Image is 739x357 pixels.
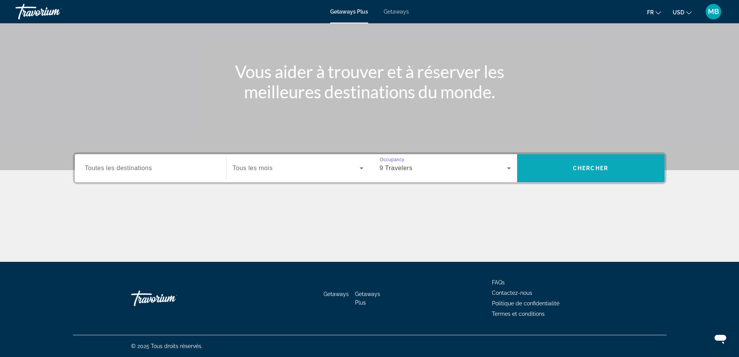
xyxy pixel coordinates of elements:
span: 9 Travelers [380,165,413,171]
a: Getaways Plus [330,9,368,15]
a: Contactez-nous [492,290,532,296]
a: Termes et conditions [492,311,545,317]
span: Tous les mois [233,165,273,171]
button: Chercher [517,154,665,182]
h1: Vous aider à trouver et à réserver les meilleures destinations du monde. [224,61,515,102]
iframe: Bouton de lancement de la fenêtre de messagerie [708,326,733,351]
button: User Menu [703,3,723,20]
button: Change language [647,7,661,18]
span: fr [647,9,654,16]
a: Politique de confidentialité [492,300,559,306]
span: Chercher [573,165,608,171]
span: MB [708,8,719,16]
div: Search widget [75,154,665,182]
span: Toutes les destinations [85,165,152,171]
span: © 2025 Tous droits réservés. [131,343,202,349]
a: Getaways Plus [355,291,380,306]
a: Travorium [16,2,93,22]
span: USD [673,9,684,16]
a: Travorium [131,287,209,310]
a: Getaways [384,9,409,15]
span: Occupancy [380,157,404,162]
button: Change currency [673,7,692,18]
a: FAQs [492,279,505,286]
a: Getaways [324,291,349,297]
